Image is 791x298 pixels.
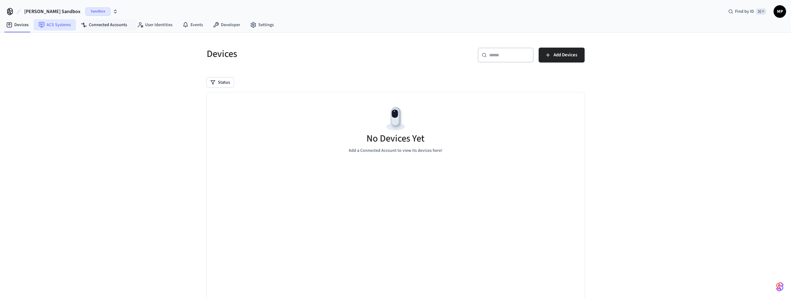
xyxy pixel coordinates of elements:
span: Find by ID [735,8,754,15]
span: MP [774,6,785,17]
span: Sandbox [85,7,110,16]
a: User Identities [132,19,177,30]
a: Developer [208,19,245,30]
a: Settings [245,19,279,30]
a: Events [177,19,208,30]
p: Add a Connected Account to view its devices here! [349,147,442,154]
a: ACS Systems [34,19,76,30]
h5: No Devices Yet [366,132,425,145]
img: Devices Empty State [382,105,410,133]
a: Connected Accounts [76,19,132,30]
span: [PERSON_NAME] Sandbox [24,8,80,15]
div: Find by ID⌘ K [723,6,771,17]
button: MP [774,5,786,18]
span: ⌘ K [756,8,766,15]
span: Add Devices [554,51,577,59]
button: Add Devices [539,48,585,63]
h5: Devices [207,48,392,60]
button: Status [207,77,234,87]
a: Devices [1,19,34,30]
img: SeamLogoGradient.69752ec5.svg [776,282,784,292]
